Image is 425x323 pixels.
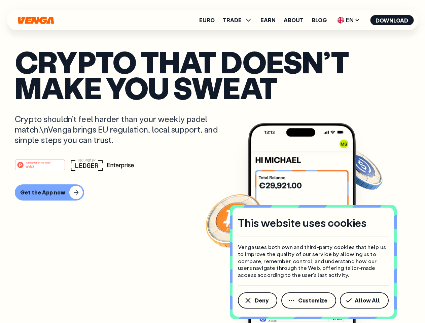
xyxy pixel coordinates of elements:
tspan: #1 PRODUCT OF THE MONTH [26,161,51,164]
a: Blog [312,17,327,23]
p: Crypto shouldn’t feel harder than your weekly padel match.\nVenga brings EU regulation, local sup... [15,114,227,145]
a: #1 PRODUCT OF THE MONTHWeb3 [15,163,65,172]
img: flag-uk [337,17,344,24]
span: Deny [255,298,269,303]
div: Get the App now [20,189,65,196]
span: EN [335,15,362,26]
h4: This website uses cookies [238,216,366,230]
span: Allow All [355,298,380,303]
button: Download [370,15,414,25]
a: Earn [260,17,276,23]
img: Bitcoin [204,190,265,251]
a: Get the App now [15,184,410,201]
tspan: Web3 [26,164,34,168]
svg: Home [17,16,55,24]
button: Get the App now [15,184,84,201]
p: Crypto that doesn’t make you sweat [15,49,410,100]
button: Customize [281,292,336,309]
p: Venga uses both own and third-party cookies that help us to improve the quality of our service by... [238,244,389,279]
img: USDC coin [335,145,384,193]
span: TRADE [223,17,242,23]
span: TRADE [223,16,252,24]
button: Deny [238,292,277,309]
button: Allow All [340,292,389,309]
span: Customize [298,298,327,303]
a: About [284,17,304,23]
a: Euro [199,17,215,23]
